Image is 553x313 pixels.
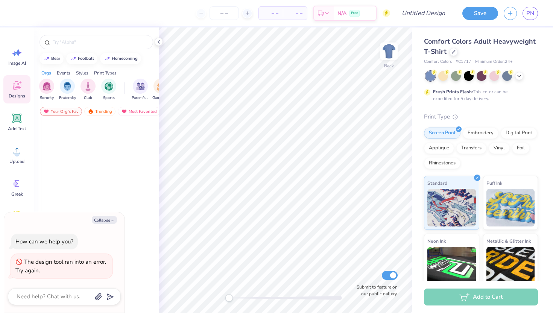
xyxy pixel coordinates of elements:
div: filter for Parent's Weekend [132,79,149,101]
span: Designs [9,93,25,99]
div: Print Types [94,70,117,76]
span: Upload [9,158,24,164]
div: Transfers [456,143,486,154]
input: Try "Alpha" [52,38,148,46]
div: Orgs [41,70,51,76]
span: Sports [103,95,115,101]
img: Sports Image [105,82,113,91]
span: Puff Ink [486,179,502,187]
div: Trending [84,107,115,116]
span: # C1717 [456,59,471,65]
button: football [66,53,97,64]
span: Club [84,95,92,101]
span: Comfort Colors Adult Heavyweight T-Shirt [424,37,536,56]
span: Parent's Weekend [132,95,149,101]
div: Most Favorited [118,107,160,116]
span: Metallic & Glitter Ink [486,237,531,245]
div: Events [57,70,70,76]
div: football [78,56,94,61]
label: Submit to feature on our public gallery. [352,284,398,297]
span: PN [526,9,534,18]
button: filter button [39,79,54,101]
div: Screen Print [424,128,460,139]
button: Save [462,7,498,20]
button: filter button [101,79,116,101]
button: filter button [59,79,76,101]
img: Sorority Image [43,82,51,91]
img: most_fav.gif [121,109,127,114]
span: Sorority [40,95,54,101]
img: most_fav.gif [43,109,49,114]
button: homecoming [100,53,141,64]
span: Image AI [8,60,26,66]
img: trend_line.gif [70,56,76,61]
div: Rhinestones [424,158,460,169]
span: Free [351,11,358,16]
div: bear [51,56,60,61]
a: PN [523,7,538,20]
div: Digital Print [501,128,537,139]
div: Styles [76,70,88,76]
input: Untitled Design [396,6,451,21]
img: Parent's Weekend Image [136,82,145,91]
input: – – [210,6,239,20]
img: Standard [427,189,476,226]
div: homecoming [112,56,138,61]
span: Minimum Order: 24 + [475,59,513,65]
button: filter button [81,79,96,101]
div: Vinyl [489,143,510,154]
span: Standard [427,179,447,187]
span: Game Day [152,95,170,101]
div: The design tool ran into an error. Try again. [15,258,106,274]
div: filter for Sorority [39,79,54,101]
span: Neon Ink [427,237,446,245]
div: This color can be expedited for 5 day delivery. [433,88,526,102]
img: Metallic & Glitter Ink [486,247,535,284]
img: Club Image [84,82,92,91]
div: Accessibility label [225,294,233,302]
button: bear [39,53,64,64]
div: Your Org's Fav [40,107,82,116]
div: filter for Game Day [152,79,170,101]
div: How can we help you? [15,238,73,245]
div: Print Type [424,112,538,121]
span: – – [287,9,302,17]
span: Comfort Colors [424,59,452,65]
div: Foil [512,143,530,154]
img: Puff Ink [486,189,535,226]
div: filter for Sports [101,79,116,101]
img: Back [381,44,397,59]
img: trending.gif [88,109,94,114]
button: Collapse [92,216,117,224]
img: Neon Ink [427,247,476,284]
img: trend_line.gif [104,56,110,61]
img: trend_line.gif [44,56,50,61]
button: filter button [152,79,170,101]
span: – – [263,9,278,17]
div: Back [384,62,394,69]
strong: Fresh Prints Flash: [433,89,473,95]
img: Fraternity Image [63,82,71,91]
div: filter for Club [81,79,96,101]
span: N/A [337,9,346,17]
button: filter button [132,79,149,101]
span: Greek [11,191,23,197]
div: filter for Fraternity [59,79,76,101]
div: Applique [424,143,454,154]
img: Game Day Image [157,82,166,91]
span: Add Text [8,126,26,132]
div: Embroidery [463,128,498,139]
span: Fraternity [59,95,76,101]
